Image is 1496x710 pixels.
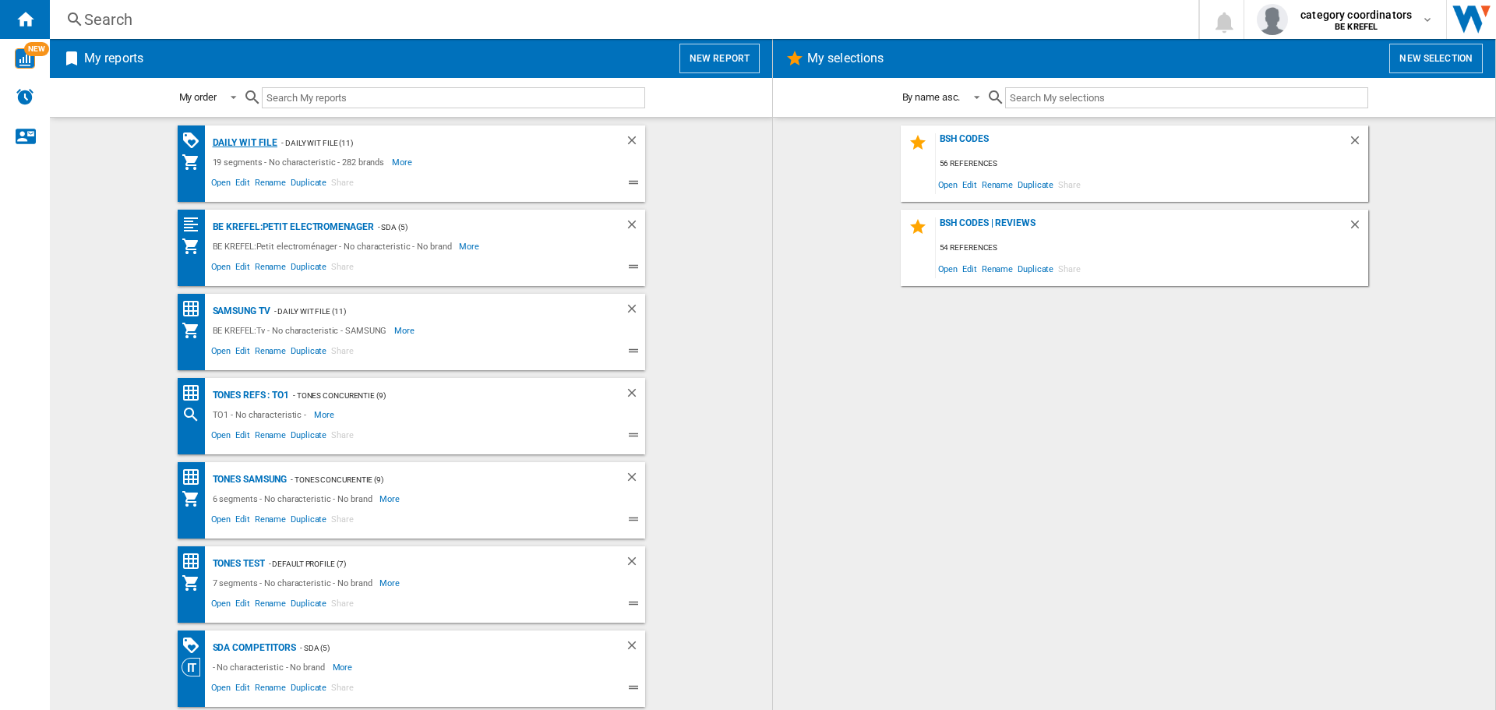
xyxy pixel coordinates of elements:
span: Duplicate [288,260,329,278]
div: Category View [182,658,209,676]
div: - SDA (5) [374,217,594,237]
span: More [392,153,415,171]
span: Edit [233,344,252,362]
span: Share [329,428,356,447]
span: Edit [233,596,252,615]
span: Rename [252,175,288,194]
div: - Daily WIT File (11) [277,133,593,153]
span: Share [329,512,356,531]
span: NEW [24,42,49,56]
span: Rename [252,428,288,447]
span: Duplicate [288,512,329,531]
div: Tones refs : TO1 [209,386,289,405]
div: My Assortment [182,237,209,256]
span: Share [329,175,356,194]
span: More [379,489,402,508]
div: Price Matrix [182,299,209,319]
span: More [379,574,402,592]
span: Duplicate [288,175,329,194]
span: More [333,658,355,676]
div: Delete [625,638,645,658]
div: Samsung TV [209,302,270,321]
span: Edit [960,174,979,195]
img: alerts-logo.svg [16,87,34,106]
div: - No characteristic - No brand [209,658,333,676]
span: Share [329,596,356,615]
span: Share [329,680,356,699]
span: Duplicate [288,680,329,699]
div: - Tones concurentie (9) [287,470,593,489]
div: Delete [1348,133,1368,154]
div: Search [84,9,1158,30]
div: Search [182,405,209,424]
div: BSH Codes [936,133,1348,154]
span: Duplicate [1015,258,1056,279]
div: - Tones concurentie (9) [289,386,594,405]
span: Open [936,174,961,195]
span: Rename [979,258,1015,279]
div: Delete [625,133,645,153]
div: - Daily WIT File (11) [270,302,594,321]
button: New selection [1389,44,1483,73]
span: Edit [233,175,252,194]
div: My Assortment [182,489,209,508]
span: More [394,321,417,340]
span: Open [209,175,234,194]
span: Open [209,680,234,699]
span: Share [329,344,356,362]
div: - Default profile (7) [265,554,594,574]
div: PROMOTIONS Matrix [182,636,209,655]
div: BE KREFEL:Tv - No characteristic - SAMSUNG [209,321,395,340]
b: BE KREFEL [1335,22,1378,32]
span: Open [209,428,234,447]
h2: My selections [804,44,887,73]
div: Tones test [209,554,265,574]
div: Tones Samsung [209,470,288,489]
input: Search My selections [1005,87,1367,108]
div: BSH codes | Reviews [936,217,1348,238]
span: Edit [233,680,252,699]
span: Duplicate [288,428,329,447]
div: 7 segments - No characteristic - No brand [209,574,380,592]
h2: My reports [81,44,146,73]
span: Open [936,258,961,279]
div: Price Matrix [182,383,209,403]
div: SDA competitors [209,638,297,658]
div: My Assortment [182,153,209,171]
div: Daily WIT file [209,133,278,153]
input: Search My reports [262,87,645,108]
span: Edit [233,428,252,447]
span: Share [1056,258,1083,279]
div: Delete [625,470,645,489]
div: 56 references [936,154,1368,174]
div: BE KREFEL:Petit electroménager - No characteristic - No brand [209,237,460,256]
div: TO1 - No characteristic - [209,405,315,424]
div: BE KREFEL:Petit electromenager [209,217,374,237]
span: category coordinators [1300,7,1412,23]
span: Duplicate [288,596,329,615]
span: Edit [960,258,979,279]
span: Edit [233,512,252,531]
span: Rename [252,512,288,531]
div: 6 segments - No characteristic - No brand [209,489,380,508]
div: - SDA (5) [296,638,593,658]
span: Rename [252,344,288,362]
span: Duplicate [1015,174,1056,195]
div: PROMOTIONS Matrix [182,131,209,150]
span: Rename [252,680,288,699]
div: 54 references [936,238,1368,258]
span: Open [209,344,234,362]
span: More [314,405,337,424]
div: Delete [625,386,645,405]
div: Price Matrix [182,552,209,571]
span: Open [209,260,234,278]
button: New report [679,44,760,73]
span: Open [209,596,234,615]
img: wise-card.svg [15,48,35,69]
div: My Assortment [182,321,209,340]
span: More [459,237,482,256]
span: Share [1056,174,1083,195]
span: Rename [979,174,1015,195]
div: Price Matrix [182,468,209,487]
span: Share [329,260,356,278]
